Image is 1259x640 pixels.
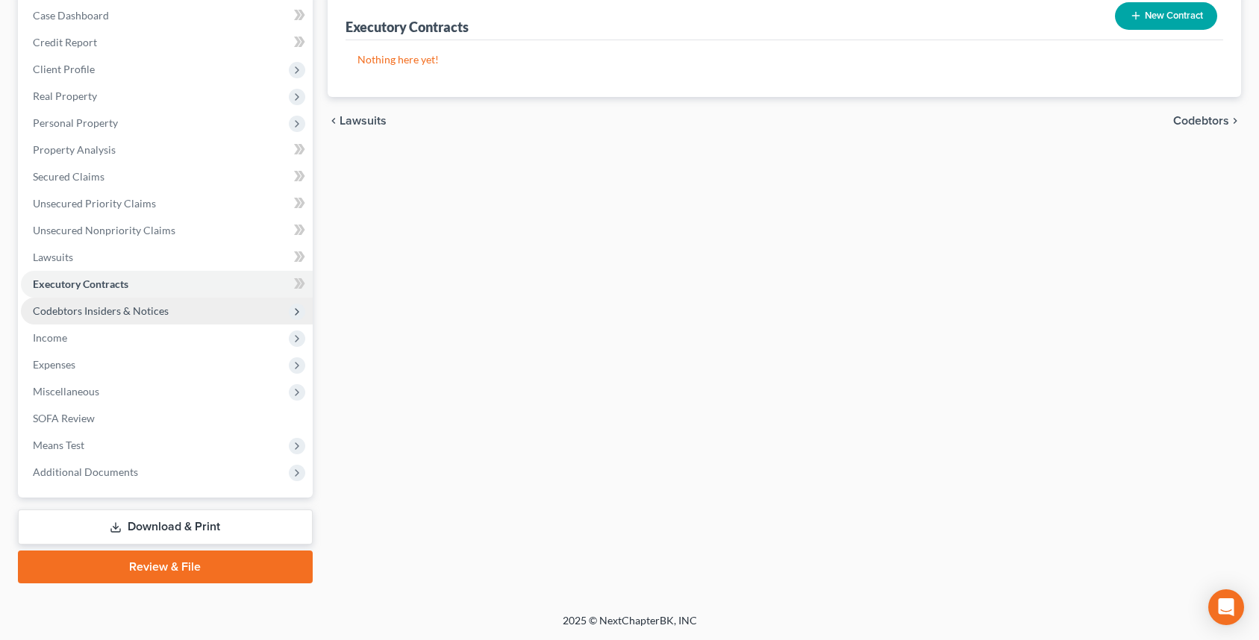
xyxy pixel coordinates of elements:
span: Case Dashboard [33,9,109,22]
span: Secured Claims [33,170,104,183]
i: chevron_left [328,115,340,127]
span: Personal Property [33,116,118,129]
span: Unsecured Nonpriority Claims [33,224,175,236]
a: Review & File [18,550,313,583]
a: Executory Contracts [21,271,313,298]
a: Case Dashboard [21,2,313,29]
span: Real Property [33,90,97,102]
button: chevron_left Lawsuits [328,115,387,127]
i: chevron_right [1229,115,1241,127]
p: Nothing here yet! [357,52,1211,67]
a: Unsecured Nonpriority Claims [21,217,313,244]
button: Codebtors chevron_right [1173,115,1241,127]
a: Property Analysis [21,137,313,163]
div: Executory Contracts [346,18,469,36]
div: 2025 © NextChapterBK, INC [204,613,1055,640]
span: Lawsuits [340,115,387,127]
div: Open Intercom Messenger [1208,589,1244,625]
span: Income [33,331,67,344]
span: SOFA Review [33,412,95,424]
span: Codebtors Insiders & Notices [33,304,169,317]
span: Codebtors [1173,115,1229,127]
span: Additional Documents [33,465,138,478]
span: Client Profile [33,63,95,75]
span: Expenses [33,358,75,371]
a: Credit Report [21,29,313,56]
button: New Contract [1115,2,1217,30]
span: Property Analysis [33,143,116,156]
span: Executory Contracts [33,277,128,290]
a: Unsecured Priority Claims [21,190,313,217]
a: Download & Print [18,509,313,545]
a: Secured Claims [21,163,313,190]
span: Unsecured Priority Claims [33,197,156,210]
span: Means Test [33,439,84,451]
span: Credit Report [33,36,97,48]
a: Lawsuits [21,244,313,271]
span: Miscellaneous [33,385,99,398]
span: Lawsuits [33,251,73,263]
a: SOFA Review [21,405,313,432]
